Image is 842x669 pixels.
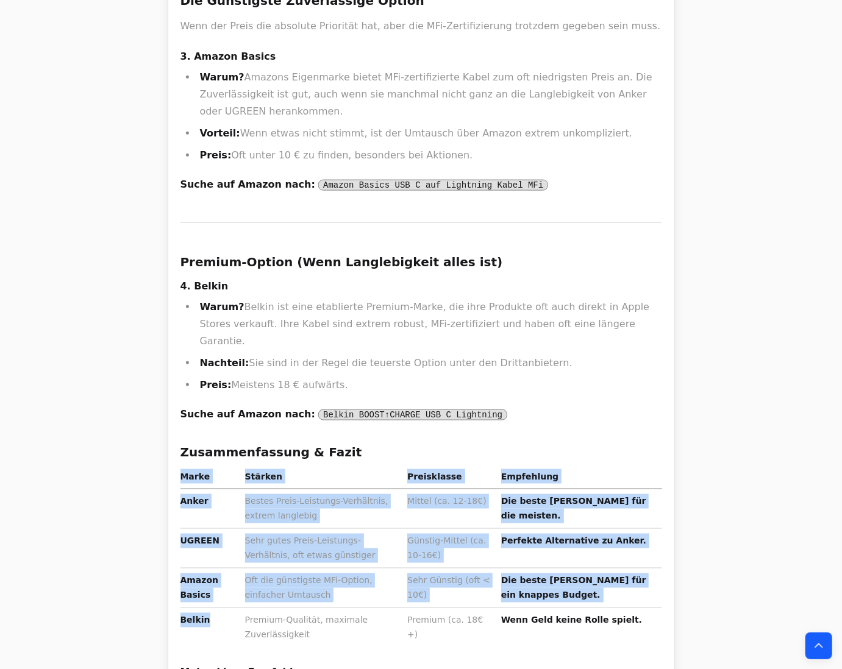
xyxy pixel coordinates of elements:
[180,536,219,546] strong: UGREEN
[180,18,662,35] p: Wenn der Preis die absolute Priorität hat, aber die MFi-Zertifizierung trotzdem gegeben sein muss.
[180,576,219,600] strong: Amazon Basics
[240,489,403,529] td: Bestes Preis-Leistungs-Verhältnis, extrem langlebig
[805,632,832,659] button: Back to top
[501,615,642,625] strong: Wenn Geld keine Rolle spielt.
[200,379,232,391] strong: Preis:
[196,299,662,350] li: Belkin ist eine etablierte Premium-Marke, die ihre Produkte oft auch direkt in Apple Stores verka...
[240,568,403,608] td: Oft die günstigste MFi-Option, einfacher Umtausch
[196,69,662,120] li: Amazons Eigenmarke bietet MFi-zertifizierte Kabel zum oft niedrigsten Preis an. Die Zuverlässigke...
[501,536,646,546] strong: Perfekte Alternative zu Anker.
[180,179,316,190] strong: Suche auf Amazon nach:
[318,180,548,191] code: Amazon Basics USB C auf Lightning Kabel MFi
[180,279,662,294] h4: 4. Belkin
[240,608,403,648] td: Premium-Qualität, maximale Zuverlässigkeit
[501,576,646,600] strong: Die beste [PERSON_NAME] für ein knappes Budget.
[180,408,316,420] strong: Suche auf Amazon nach:
[402,568,496,608] td: Sehr Günstig (oft < 10€)
[196,125,662,142] li: Wenn etwas nicht stimmt, ist der Umtausch über Amazon extrem unkompliziert.
[200,301,244,313] strong: Warum?
[200,71,244,83] strong: Warum?
[180,442,662,462] h3: Zusammenfassung & Fazit
[496,469,662,489] th: Empfehlung
[196,355,662,372] li: Sie sind in der Regel die teuerste Option unter den Drittanbietern.
[402,608,496,648] td: Premium (ca. 18€+)
[180,497,209,506] strong: Anker
[402,489,496,529] td: Mittel (ca. 12-18€)
[240,529,403,568] td: Sehr gutes Preis-Leistungs-Verhältnis, oft etwas günstiger
[180,469,240,489] th: Marke
[318,409,507,420] code: Belkin BOOST↑CHARGE USB C Lightning
[196,377,662,394] li: Meistens 18 € aufwärts.
[200,127,240,139] strong: Vorteil:
[200,357,249,369] strong: Nachteil:
[402,469,496,489] th: Preisklasse
[180,615,210,625] strong: Belkin
[180,252,662,272] h3: Premium-Option (Wenn Langlebigkeit alles ist)
[240,469,403,489] th: Stärken
[180,49,662,64] h4: 3. Amazon Basics
[402,529,496,568] td: Günstig-Mittel (ca. 10-16€)
[196,147,662,164] li: Oft unter 10 € zu finden, besonders bei Aktionen.
[501,497,646,521] strong: Die beste [PERSON_NAME] für die meisten.
[200,149,232,161] strong: Preis:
